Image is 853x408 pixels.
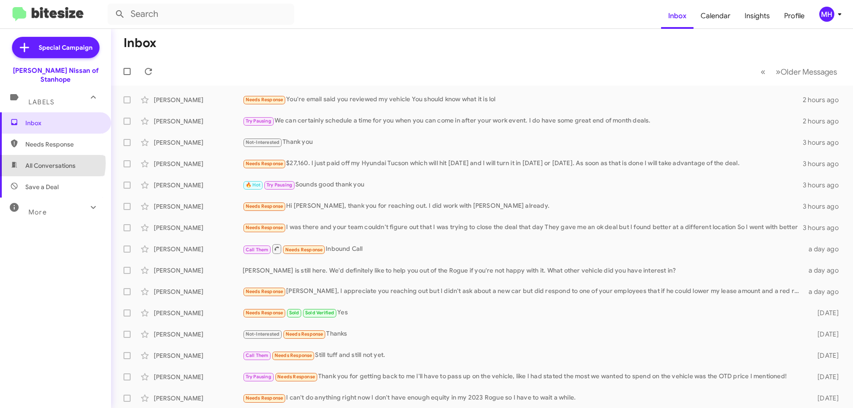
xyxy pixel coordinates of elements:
a: Inbox [661,3,694,29]
div: MH [819,7,834,22]
span: Needs Response [246,225,283,230]
div: 2 hours ago [803,117,846,126]
span: Older Messages [781,67,837,77]
span: Call Them [246,353,269,358]
span: Labels [28,98,54,106]
div: I can't do anything right now I don't have enough equity in my 2023 Rogue so I have to wait a while. [243,393,803,403]
a: Insights [737,3,777,29]
div: 3 hours ago [803,223,846,232]
button: MH [812,7,843,22]
div: You're email said you reviewed my vehicle You should know what it is lol [243,95,803,105]
div: 3 hours ago [803,138,846,147]
div: [PERSON_NAME] [154,159,243,168]
span: Needs Response [286,331,323,337]
span: More [28,208,47,216]
div: [PERSON_NAME] [154,372,243,381]
span: Sold Verified [305,310,335,316]
div: [PERSON_NAME] [154,245,243,254]
span: Not-Interested [246,331,280,337]
span: Needs Response [246,97,283,103]
button: Next [770,63,842,81]
span: Inbox [25,119,101,127]
span: Try Pausing [246,374,271,380]
div: [PERSON_NAME] [154,266,243,275]
div: Hi [PERSON_NAME], thank you for reaching out. I did work with [PERSON_NAME] already. [243,201,803,211]
div: a day ago [803,287,846,296]
span: Call Them [246,247,269,253]
div: a day ago [803,266,846,275]
div: [PERSON_NAME] [154,181,243,190]
div: 3 hours ago [803,202,846,211]
a: Profile [777,3,812,29]
div: Thank you for getting back to me I'll have to pass up on the vehicle, like I had stated the most ... [243,372,803,382]
div: 3 hours ago [803,181,846,190]
div: [PERSON_NAME] [154,202,243,211]
div: [PERSON_NAME] [154,117,243,126]
span: All Conversations [25,161,76,170]
div: [DATE] [803,309,846,317]
div: 3 hours ago [803,159,846,168]
div: Thanks [243,329,803,339]
div: [PERSON_NAME] [154,309,243,317]
span: Sold [289,310,299,316]
div: [DATE] [803,351,846,360]
div: a day ago [803,245,846,254]
input: Search [108,4,294,25]
div: 2 hours ago [803,95,846,104]
span: Try Pausing [246,118,271,124]
h1: Inbox [124,36,156,50]
div: [DATE] [803,394,846,403]
div: [PERSON_NAME] is still here. We'd definitely like to help you out of the Rogue if you're not happ... [243,266,803,275]
a: Calendar [694,3,737,29]
div: $27,160. I just paid off my Hyundai Tucson which will hit [DATE] and I will turn it in [DATE] or ... [243,158,803,169]
span: Needs Response [246,203,283,209]
div: Still tuff and still not yet. [243,350,803,360]
nav: Page navigation example [756,63,842,81]
div: Inbound Call [243,243,803,254]
span: Try Pausing [267,182,292,188]
span: Needs Response [246,395,283,401]
div: Thank you [243,137,803,147]
span: 🔥 Hot [246,182,261,188]
span: Needs Response [246,310,283,316]
span: Needs Response [25,140,101,149]
span: Needs Response [285,247,323,253]
div: Sounds good thank you [243,180,803,190]
div: We can certainly schedule a time for you when you can come in after your work event. I do have so... [243,116,803,126]
div: [PERSON_NAME] [154,287,243,296]
span: Needs Response [246,289,283,294]
button: Previous [755,63,771,81]
a: Special Campaign [12,37,100,58]
span: Needs Response [277,374,315,380]
div: [PERSON_NAME] [154,351,243,360]
div: [PERSON_NAME], I appreciate you reaching out but I didn't ask about a new car but did respond to ... [243,286,803,297]
span: Needs Response [275,353,312,358]
span: » [776,66,781,77]
div: [PERSON_NAME] [154,223,243,232]
div: Yes [243,308,803,318]
span: Needs Response [246,161,283,166]
div: [PERSON_NAME] [154,95,243,104]
div: [DATE] [803,372,846,381]
span: « [761,66,765,77]
div: I was there and your team couldn't figure out that I was trying to close the deal that day They g... [243,222,803,233]
span: Save a Deal [25,182,59,191]
div: [PERSON_NAME] [154,394,243,403]
div: [DATE] [803,330,846,339]
div: [PERSON_NAME] [154,138,243,147]
span: Not-Interested [246,139,280,145]
div: [PERSON_NAME] [154,330,243,339]
span: Special Campaign [39,43,92,52]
